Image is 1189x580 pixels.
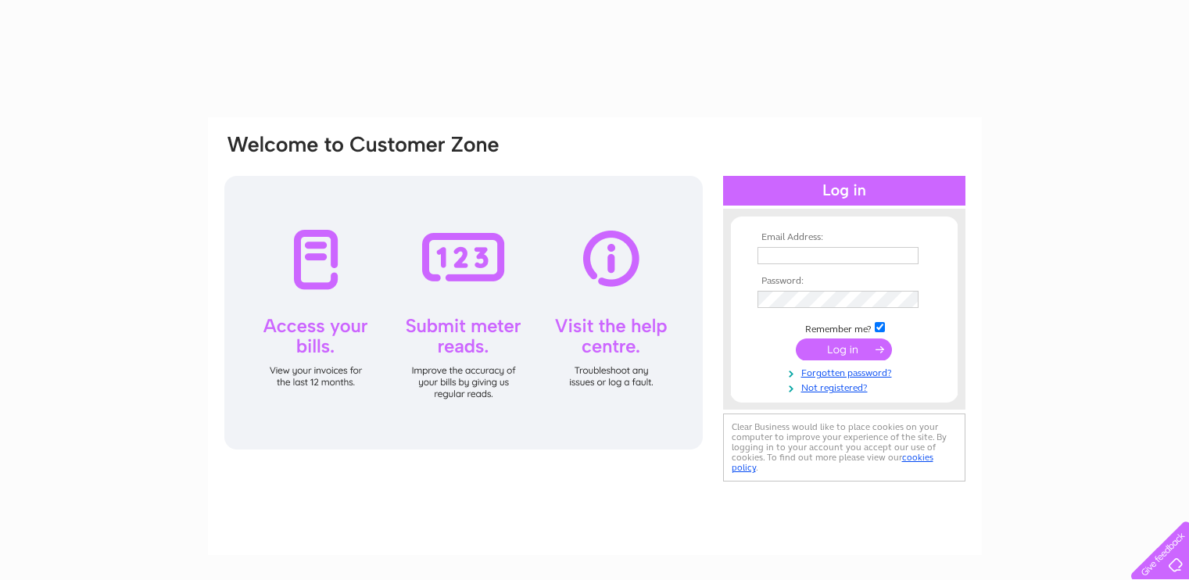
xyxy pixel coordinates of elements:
[754,276,935,287] th: Password:
[757,379,935,394] a: Not registered?
[757,364,935,379] a: Forgotten password?
[732,452,933,473] a: cookies policy
[796,338,892,360] input: Submit
[754,232,935,243] th: Email Address:
[723,414,965,482] div: Clear Business would like to place cookies on your computer to improve your experience of the sit...
[754,320,935,335] td: Remember me?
